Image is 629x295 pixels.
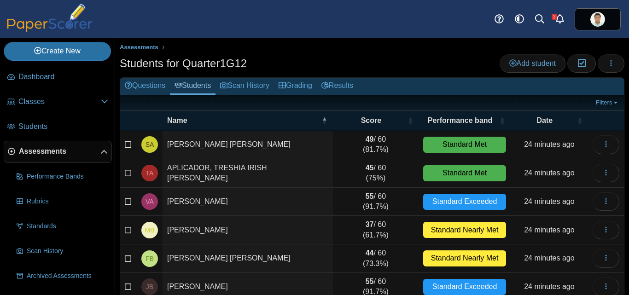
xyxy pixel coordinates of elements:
[366,164,374,172] b: 45
[524,169,574,177] time: Aug 26, 2025 at 10:25 AM
[27,272,108,281] span: Archived Assessments
[333,216,419,244] td: / 60 (61.7%)
[524,197,574,205] time: Aug 26, 2025 at 10:25 AM
[577,111,582,130] span: Date : Activate to sort
[423,250,506,266] div: Standard Nearly Met
[18,72,108,82] span: Dashboard
[117,42,161,53] a: Assessments
[120,44,158,51] span: Assessments
[163,188,333,216] td: [PERSON_NAME]
[408,111,413,130] span: Score : Activate to sort
[167,116,187,124] span: Name
[120,56,247,71] h1: Students for Quarter1G12
[366,135,374,143] b: 49
[146,170,154,176] span: TRESHIA IRISH MAE C. APLICADOR
[594,98,622,107] a: Filters
[423,165,506,181] div: Standard Met
[146,255,154,262] span: FEBIE JANE G. BEZAR
[524,254,574,262] time: Aug 26, 2025 at 10:24 AM
[366,220,374,228] b: 37
[163,216,333,244] td: [PERSON_NAME]
[145,227,155,233] span: MARIANNE F. BADAJOS
[120,78,170,95] a: Questions
[146,283,153,290] span: JEAN D. BUALAN
[423,222,506,238] div: Standard Nearly Met
[537,116,553,124] span: Date
[163,244,333,273] td: [PERSON_NAME] [PERSON_NAME]
[333,131,419,159] td: / 60 (81.7%)
[333,159,419,188] td: / 60 (75%)
[366,192,374,200] b: 55
[27,247,108,256] span: Scan History
[13,240,112,262] a: Scan History
[317,78,358,95] a: Results
[361,116,381,124] span: Score
[423,194,506,210] div: Standard Exceeded
[215,78,274,95] a: Scan History
[590,12,605,27] img: ps.qM1w65xjLpOGVUdR
[366,249,374,257] b: 44
[4,25,96,33] a: PaperScorer
[524,226,574,234] time: Aug 26, 2025 at 10:25 AM
[13,215,112,237] a: Standards
[423,279,506,295] div: Standard Exceeded
[423,137,506,153] div: Standard Met
[366,278,374,285] b: 55
[4,4,96,32] img: PaperScorer
[550,9,570,29] a: Alerts
[163,131,333,159] td: [PERSON_NAME] [PERSON_NAME]
[4,91,112,113] a: Classes
[27,222,108,231] span: Standards
[18,97,101,107] span: Classes
[146,141,154,148] span: SHINA MAE M. AGAN
[27,172,108,181] span: Performance Bands
[4,66,112,88] a: Dashboard
[524,283,574,290] time: Aug 26, 2025 at 10:24 AM
[27,197,108,206] span: Rubrics
[163,159,333,188] td: APLICADOR, TRESHIA IRISH [PERSON_NAME]
[146,198,154,205] span: VINCENT B. ARCAMO
[170,78,215,95] a: Students
[13,191,112,213] a: Rubrics
[524,140,574,148] time: Aug 26, 2025 at 10:25 AM
[509,59,556,67] span: Add student
[4,42,111,60] a: Create New
[333,244,419,273] td: / 60 (73.3%)
[13,265,112,287] a: Archived Assessments
[274,78,317,95] a: Grading
[500,54,565,73] a: Add student
[4,141,112,163] a: Assessments
[500,111,505,130] span: Performance band : Activate to sort
[4,116,112,138] a: Students
[19,146,100,156] span: Assessments
[590,12,605,27] span: adonis maynard pilongo
[333,188,419,216] td: / 60 (91.7%)
[428,116,492,124] span: Performance band
[18,121,108,132] span: Students
[575,8,621,30] a: ps.qM1w65xjLpOGVUdR
[13,166,112,188] a: Performance Bands
[322,111,327,130] span: Name : Activate to invert sorting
